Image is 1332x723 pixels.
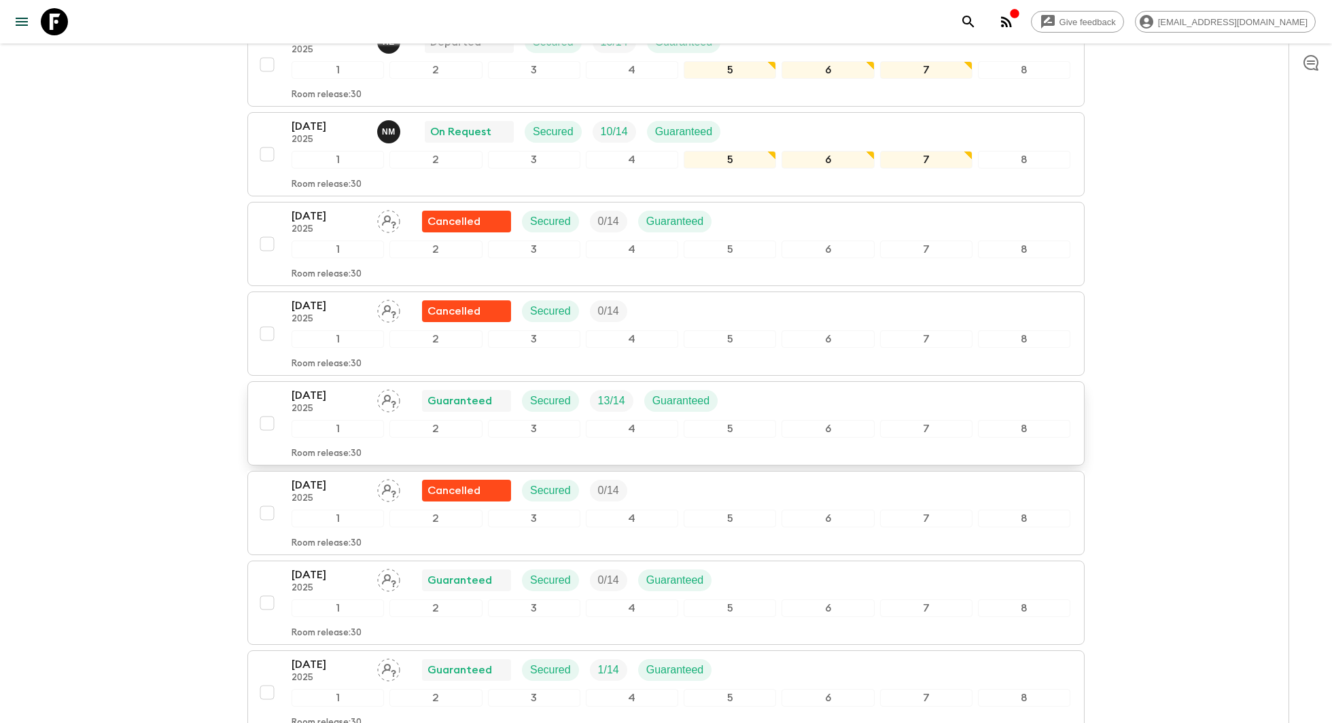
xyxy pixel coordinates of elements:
p: 0 / 14 [598,482,619,499]
p: 10 / 14 [601,124,628,140]
span: Nabil Merri [377,124,403,135]
div: Trip Fill [590,390,633,412]
div: 2 [389,420,482,438]
p: 2025 [292,583,366,594]
p: Cancelled [427,482,480,499]
p: Guaranteed [427,393,492,409]
div: 4 [586,61,678,79]
div: 7 [880,510,972,527]
p: Guaranteed [655,124,713,140]
p: Room release: 30 [292,538,362,549]
div: Secured [522,569,579,591]
div: 1 [292,61,384,79]
div: 6 [782,599,874,617]
span: Assign pack leader [377,663,400,673]
div: 4 [586,420,678,438]
div: 1 [292,330,384,348]
div: 7 [880,330,972,348]
button: search adventures [955,8,982,35]
div: 5 [684,420,776,438]
p: Guaranteed [427,662,492,678]
p: 0 / 14 [598,572,619,588]
div: Secured [522,390,579,412]
div: 8 [978,420,1070,438]
p: Secured [530,303,571,319]
div: 3 [488,330,580,348]
div: 2 [389,241,482,258]
div: 6 [782,241,874,258]
div: 1 [292,420,384,438]
div: Secured [525,121,582,143]
p: Secured [533,124,574,140]
div: Flash Pack cancellation [422,300,511,322]
div: 8 [978,689,1070,707]
p: [DATE] [292,387,366,404]
div: 7 [880,599,972,617]
span: Assign pack leader [377,393,400,404]
p: Secured [530,213,571,230]
div: 3 [488,61,580,79]
div: Trip Fill [590,211,627,232]
p: Room release: 30 [292,90,362,101]
div: 4 [586,330,678,348]
button: NM [377,120,403,143]
div: 6 [782,510,874,527]
p: 0 / 14 [598,303,619,319]
p: Guaranteed [646,662,704,678]
div: 7 [880,689,972,707]
div: 1 [292,151,384,169]
div: 8 [978,61,1070,79]
div: 3 [488,599,580,617]
div: 2 [389,510,482,527]
button: [DATE]2025Assign pack leaderFlash Pack cancellationSecuredTrip Fill12345678Room release:30 [247,471,1085,555]
div: [EMAIL_ADDRESS][DOMAIN_NAME] [1135,11,1316,33]
div: 5 [684,510,776,527]
div: 5 [684,689,776,707]
div: Secured [522,300,579,322]
div: 6 [782,689,874,707]
div: 2 [389,151,482,169]
div: 6 [782,420,874,438]
div: 4 [586,689,678,707]
div: 3 [488,420,580,438]
div: 1 [292,689,384,707]
p: Guaranteed [646,572,704,588]
p: N M [382,126,396,137]
div: 7 [880,151,972,169]
div: 1 [292,510,384,527]
div: 3 [488,151,580,169]
p: Secured [530,662,571,678]
p: 0 / 14 [598,213,619,230]
p: 2025 [292,45,366,56]
p: Cancelled [427,213,480,230]
button: [DATE]2025Assign pack leaderFlash Pack cancellationSecuredTrip Fill12345678Room release:30 [247,292,1085,376]
a: Give feedback [1031,11,1124,33]
div: 5 [684,241,776,258]
div: 8 [978,330,1070,348]
div: Secured [522,659,579,681]
div: Flash Pack cancellation [422,480,511,501]
p: 2025 [292,314,366,325]
span: Assign pack leader [377,483,400,494]
div: Flash Pack cancellation [422,211,511,232]
div: 5 [684,61,776,79]
div: 4 [586,241,678,258]
p: [DATE] [292,567,366,583]
button: [DATE]2025Assign pack leaderFlash Pack cancellationSecuredTrip FillGuaranteed12345678Room release:30 [247,202,1085,286]
p: On Request [430,124,491,140]
p: 1 / 14 [598,662,619,678]
button: [DATE]2025Nabil MerriOn RequestSecuredTrip FillGuaranteed12345678Room release:30 [247,112,1085,196]
span: Hicham Echerfaoui [377,35,403,46]
div: 7 [880,420,972,438]
span: [EMAIL_ADDRESS][DOMAIN_NAME] [1151,17,1315,27]
button: menu [8,8,35,35]
div: 5 [684,599,776,617]
p: Cancelled [427,303,480,319]
div: 8 [978,510,1070,527]
div: 5 [684,151,776,169]
p: Secured [530,572,571,588]
div: Secured [522,480,579,501]
p: 2025 [292,493,366,504]
div: 8 [978,151,1070,169]
p: Guaranteed [427,572,492,588]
